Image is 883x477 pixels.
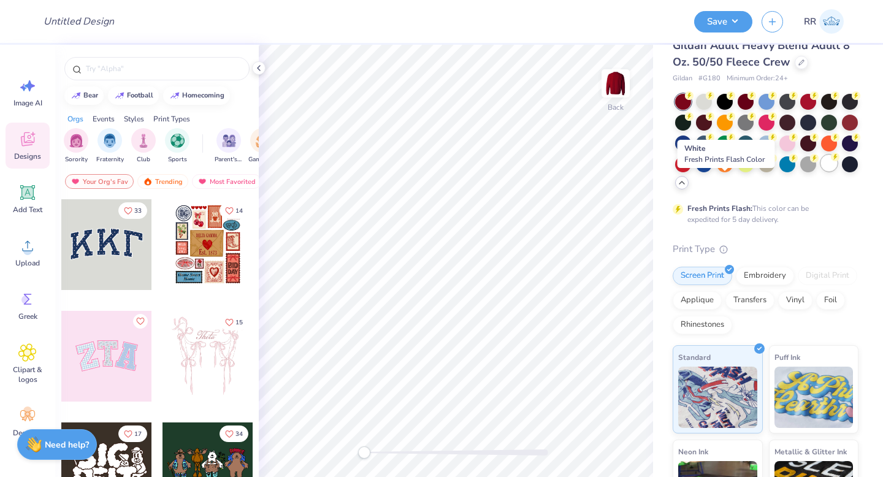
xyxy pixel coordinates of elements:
button: bear [64,86,104,105]
img: trending.gif [143,177,153,186]
div: Back [608,102,624,113]
button: filter button [165,128,189,164]
span: Sorority [65,155,88,164]
span: Add Text [13,205,42,215]
div: homecoming [182,92,224,99]
div: filter for Sports [165,128,189,164]
img: Sports Image [170,134,185,148]
button: Like [220,425,248,442]
div: Your Org's Fav [65,174,134,189]
span: Minimum Order: 24 + [727,74,788,84]
span: 15 [235,319,243,326]
span: Image AI [13,98,42,108]
span: Game Day [248,155,277,164]
img: Parent's Weekend Image [222,134,236,148]
span: Club [137,155,150,164]
img: Standard [678,367,757,428]
span: 17 [134,431,142,437]
div: football [127,92,153,99]
div: Most Favorited [192,174,261,189]
div: Foil [816,291,845,310]
img: Rigil Kent Ricardo [819,9,844,34]
button: Like [220,314,248,330]
img: most_fav.gif [197,177,207,186]
button: filter button [96,128,124,164]
div: White [678,140,775,168]
button: homecoming [163,86,230,105]
div: Transfers [725,291,774,310]
span: Fraternity [96,155,124,164]
span: 34 [235,431,243,437]
div: Accessibility label [358,446,370,459]
img: most_fav.gif [71,177,80,186]
div: Print Types [153,113,190,124]
span: Parent's Weekend [215,155,243,164]
img: Game Day Image [256,134,270,148]
img: trend_line.gif [115,92,124,99]
span: Neon Ink [678,445,708,458]
input: Try "Alpha" [85,63,242,75]
span: Upload [15,258,40,268]
div: Orgs [67,113,83,124]
img: Fraternity Image [103,134,117,148]
div: filter for Parent's Weekend [215,128,243,164]
div: Rhinestones [673,316,732,334]
span: Clipart & logos [7,365,48,384]
strong: Fresh Prints Flash: [687,204,752,213]
div: Print Type [673,242,858,256]
img: Club Image [137,134,150,148]
button: Like [118,202,147,219]
img: Puff Ink [774,367,854,428]
span: RR [804,15,816,29]
div: filter for Club [131,128,156,164]
span: 33 [134,208,142,214]
div: Trending [137,174,188,189]
img: trend_line.gif [170,92,180,99]
button: filter button [64,128,88,164]
a: RR [798,9,849,34]
button: Like [133,314,148,329]
button: filter button [215,128,243,164]
div: filter for Sorority [64,128,88,164]
span: Fresh Prints Flash Color [684,155,765,164]
button: filter button [131,128,156,164]
div: filter for Game Day [248,128,277,164]
span: Sports [168,155,187,164]
span: # G180 [698,74,721,84]
span: Metallic & Glitter Ink [774,445,847,458]
img: Sorority Image [69,134,83,148]
div: Vinyl [778,291,812,310]
div: Digital Print [798,267,857,285]
button: football [108,86,159,105]
span: Decorate [13,428,42,438]
img: Back [603,71,628,96]
span: Puff Ink [774,351,800,364]
div: Applique [673,291,722,310]
span: Designs [14,151,41,161]
button: Save [694,11,752,32]
div: filter for Fraternity [96,128,124,164]
div: Embroidery [736,267,794,285]
span: Gildan [673,74,692,84]
button: Like [220,202,248,219]
span: Standard [678,351,711,364]
img: trend_line.gif [71,92,81,99]
button: filter button [248,128,277,164]
div: Styles [124,113,144,124]
input: Untitled Design [34,9,124,34]
strong: Need help? [45,439,89,451]
span: Greek [18,311,37,321]
div: Events [93,113,115,124]
span: 14 [235,208,243,214]
button: Like [118,425,147,442]
div: This color can be expedited for 5 day delivery. [687,203,838,225]
div: Screen Print [673,267,732,285]
div: bear [83,92,98,99]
